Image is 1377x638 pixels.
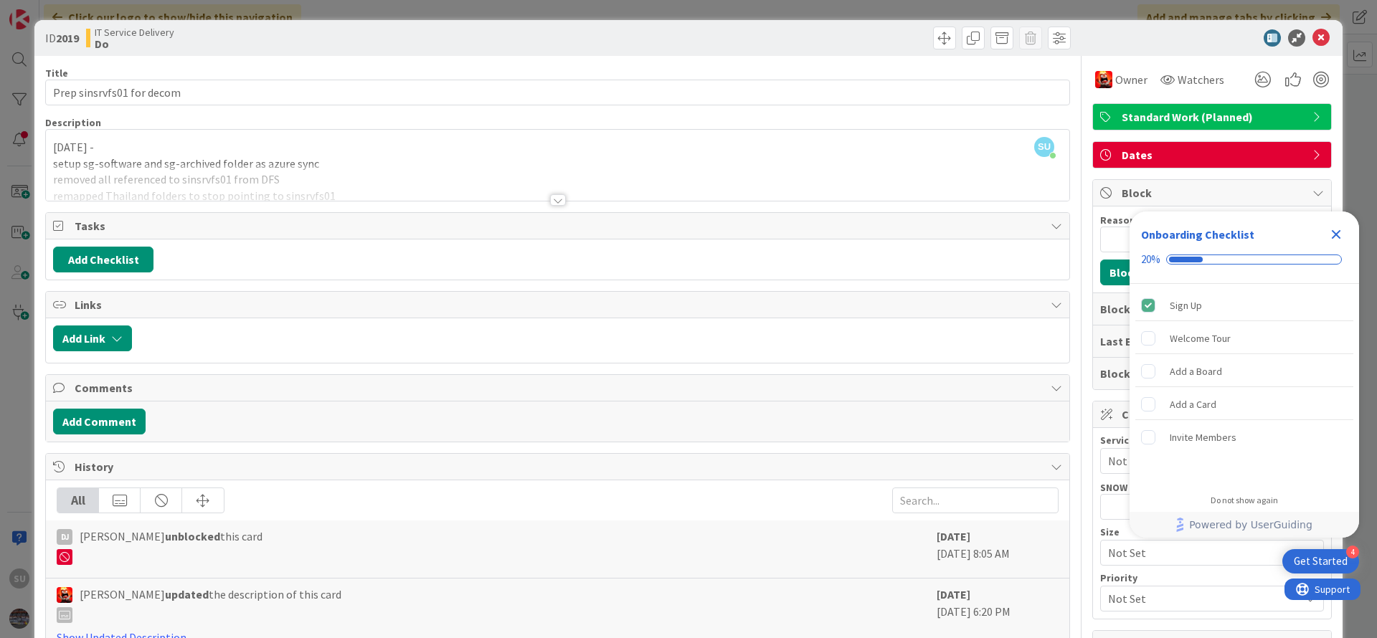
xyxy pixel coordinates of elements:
span: Description [45,116,101,129]
div: Add a Card [1170,396,1216,413]
div: Checklist progress: 20% [1141,253,1348,266]
span: Not Set [1108,589,1292,609]
button: Block [1100,260,1149,285]
div: Welcome Tour is incomplete. [1135,323,1353,354]
label: SNOW Reference Number [1100,481,1218,494]
div: Sign Up is complete. [1135,290,1353,321]
img: VN [57,587,72,603]
span: Not Set [1108,543,1292,563]
b: 2019 [56,31,79,45]
div: All [57,488,99,513]
div: Close Checklist [1325,223,1348,246]
div: 20% [1141,253,1160,266]
span: Support [30,2,65,19]
input: Search... [892,487,1059,513]
b: Do [95,38,174,49]
span: Custom Fields [1122,406,1305,423]
b: Last Edited: [1100,333,1162,350]
span: [PERSON_NAME] the description of this card [80,586,341,623]
div: Onboarding Checklist [1141,226,1254,243]
p: [DATE] - [53,139,1062,156]
b: Blocked Time: [1100,365,1175,382]
span: Not Set [1108,452,1299,470]
button: Add Checklist [53,247,153,272]
div: Invite Members [1170,429,1236,446]
span: Tasks [75,217,1044,234]
span: Owner [1115,71,1147,88]
div: Sign Up [1170,297,1202,314]
button: Add Comment [53,409,146,434]
div: Welcome Tour [1170,330,1231,347]
div: Footer [1130,512,1359,538]
label: Title [45,67,68,80]
span: Powered by UserGuiding [1189,516,1312,533]
div: Checklist Container [1130,211,1359,538]
div: Service Tower [1100,435,1324,445]
span: Standard Work (Planned) [1122,108,1305,125]
div: Priority [1100,573,1324,583]
b: [DATE] [937,529,970,543]
span: History [75,458,1044,475]
div: DJ [57,529,72,545]
span: ID [45,29,79,47]
label: Reason [1100,214,1135,227]
a: Powered by UserGuiding [1137,512,1352,538]
input: type card name here... [45,80,1070,105]
span: [PERSON_NAME] this card [80,528,262,565]
span: Dates [1122,146,1305,163]
div: Invite Members is incomplete. [1135,422,1353,453]
img: VN [1095,71,1112,88]
p: setup sg-software and sg-archived folder as azure sync [53,156,1062,172]
b: unblocked [165,529,220,543]
div: Checklist items [1130,284,1359,485]
span: Links [75,296,1044,313]
div: Get Started [1294,554,1348,568]
span: IT Service Delivery [95,27,174,38]
div: Add a Board [1170,363,1222,380]
span: Block [1122,184,1305,201]
span: Watchers [1178,71,1224,88]
div: [DATE] 8:05 AM [937,528,1059,571]
button: Add Link [53,325,132,351]
span: Comments [75,379,1044,396]
div: Open Get Started checklist, remaining modules: 4 [1282,549,1359,573]
span: SU [1034,137,1054,157]
div: Do not show again [1211,495,1278,506]
div: Size [1100,527,1324,537]
b: Blocked: [1100,300,1146,318]
b: [DATE] [937,587,970,601]
div: Add a Board is incomplete. [1135,356,1353,387]
b: updated [165,587,209,601]
div: 4 [1346,546,1359,558]
div: Add a Card is incomplete. [1135,389,1353,420]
